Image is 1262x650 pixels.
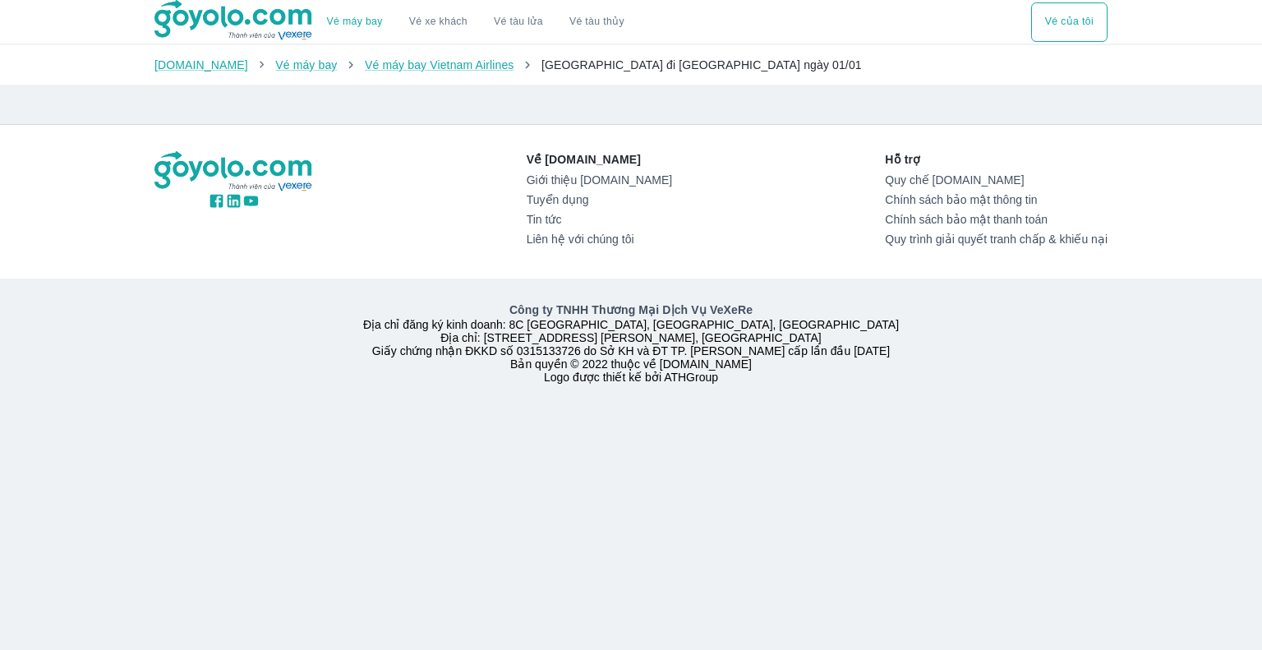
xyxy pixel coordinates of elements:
[145,302,1117,384] div: Địa chỉ đăng ký kinh doanh: 8C [GEOGRAPHIC_DATA], [GEOGRAPHIC_DATA], [GEOGRAPHIC_DATA] Địa chỉ: [...
[158,302,1104,318] p: Công ty TNHH Thương Mại Dịch Vụ VeXeRe
[327,16,383,28] a: Vé máy bay
[1031,2,1108,42] div: choose transportation mode
[541,58,862,71] span: [GEOGRAPHIC_DATA] đi [GEOGRAPHIC_DATA] ngày 01/01
[885,173,1108,187] a: Quy chế [DOMAIN_NAME]
[527,233,672,246] a: Liên hệ với chúng tôi
[314,2,638,42] div: choose transportation mode
[275,58,337,71] a: Vé máy bay
[365,58,514,71] a: Vé máy bay Vietnam Airlines
[481,2,556,42] a: Vé tàu lửa
[154,151,314,192] img: logo
[556,2,638,42] button: Vé tàu thủy
[885,193,1108,206] a: Chính sách bảo mật thông tin
[527,173,672,187] a: Giới thiệu [DOMAIN_NAME]
[527,151,672,168] p: Về [DOMAIN_NAME]
[1031,2,1108,42] button: Vé của tôi
[409,16,467,28] a: Vé xe khách
[154,57,1108,73] nav: breadcrumb
[885,213,1108,226] a: Chính sách bảo mật thanh toán
[885,233,1108,246] a: Quy trình giải quyết tranh chấp & khiếu nại
[527,193,672,206] a: Tuyển dụng
[527,213,672,226] a: Tin tức
[885,151,1108,168] p: Hỗ trợ
[154,58,248,71] a: [DOMAIN_NAME]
